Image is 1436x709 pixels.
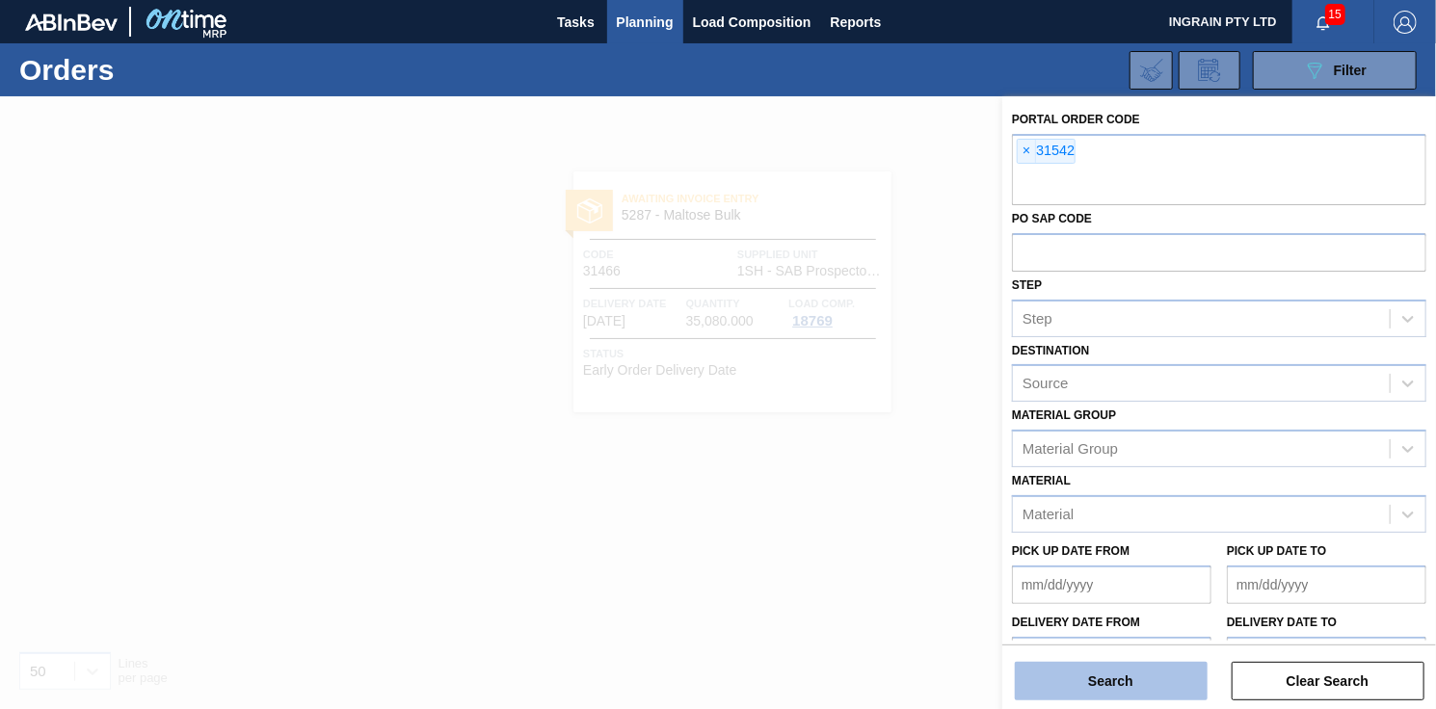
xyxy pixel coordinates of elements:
div: Import Order Negotiation [1130,51,1173,90]
div: 31542 [1017,139,1076,164]
button: Notifications [1292,9,1354,36]
span: × [1018,140,1036,163]
label: Material [1012,474,1071,487]
button: Filter [1253,51,1417,90]
label: Destination [1012,344,1089,357]
div: Source [1023,376,1069,392]
input: mm/dd/yyyy [1012,637,1211,675]
label: Portal Order Code [1012,113,1140,126]
input: mm/dd/yyyy [1012,565,1211,604]
span: Tasks [555,11,598,34]
label: Pick up Date from [1012,544,1130,558]
img: Logout [1394,11,1417,34]
span: Filter [1334,63,1367,78]
span: Planning [617,11,674,34]
label: Material Group [1012,408,1116,422]
span: Load Composition [693,11,811,34]
label: Delivery Date from [1012,616,1140,629]
h1: Orders [19,59,295,81]
div: Order Review Request [1179,51,1240,90]
span: 15 [1325,4,1345,25]
label: Step [1012,278,1042,292]
div: Step [1023,310,1052,327]
input: mm/dd/yyyy [1227,637,1426,675]
span: Reports [831,11,882,34]
label: PO SAP Code [1012,212,1092,225]
label: Pick up Date to [1227,544,1326,558]
img: TNhmsLtSVTkK8tSr43FrP2fwEKptu5GPRR3wAAAABJRU5ErkJggg== [25,13,118,31]
label: Delivery Date to [1227,616,1337,629]
input: mm/dd/yyyy [1227,565,1426,604]
div: Material Group [1023,441,1118,458]
div: Material [1023,506,1074,522]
